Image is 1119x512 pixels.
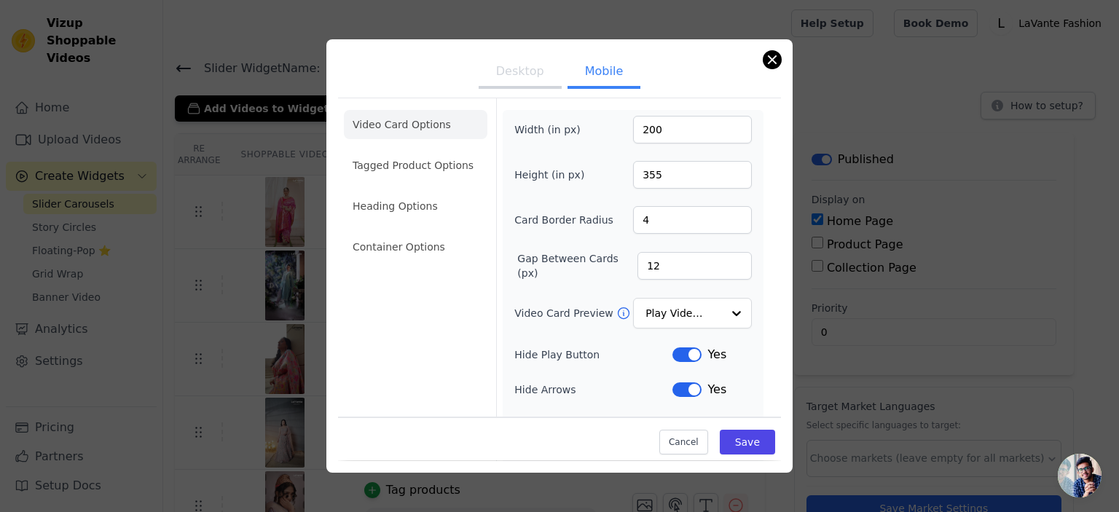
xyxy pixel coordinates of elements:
label: Height (in px) [514,168,594,182]
li: Video Card Options [344,110,487,139]
label: Card Border Radius [514,213,613,227]
div: Open chat [1058,454,1102,497]
label: Remove Video Card Shadow [514,416,658,445]
label: Video Card Preview [514,306,616,320]
button: Close modal [763,51,781,68]
button: Desktop [479,57,562,89]
li: Heading Options [344,192,487,221]
li: Container Options [344,232,487,261]
button: Mobile [568,57,640,89]
span: Yes [707,381,726,398]
button: Cancel [659,430,708,455]
label: Hide Arrows [514,382,672,397]
span: Yes [707,346,726,363]
label: Hide Play Button [514,347,672,362]
li: Tagged Product Options [344,151,487,180]
button: Save [720,430,775,455]
label: Width (in px) [514,122,594,137]
label: Gap Between Cards (px) [517,251,637,280]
